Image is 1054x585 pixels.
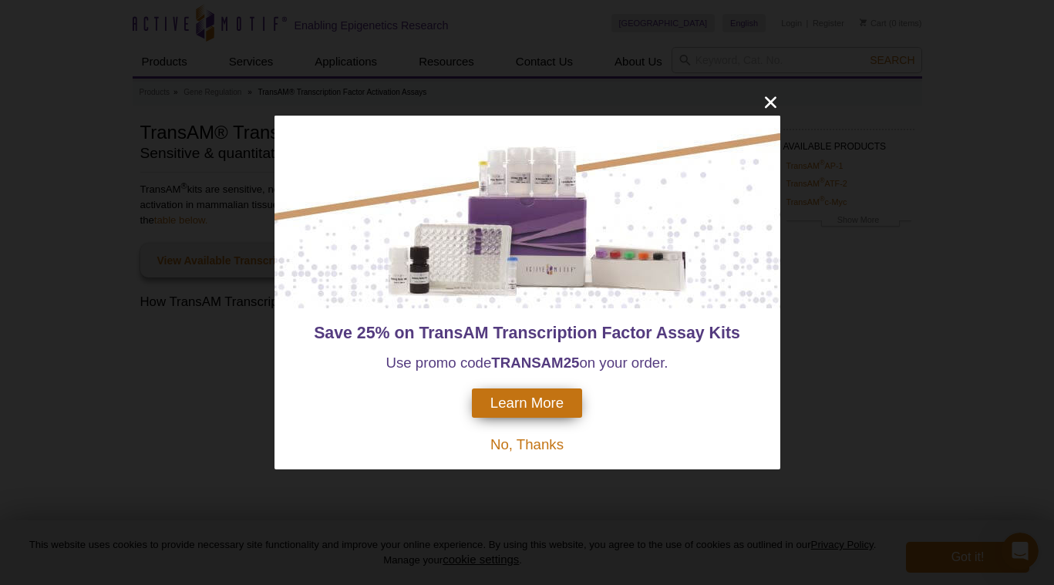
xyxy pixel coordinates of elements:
strong: TRANSAM [491,355,563,371]
span: Learn More [490,395,564,412]
span: Save 25% on TransAM Transcription Factor Assay Kits [314,324,740,342]
span: Use promo code on your order. [386,355,668,371]
strong: 25 [564,355,580,371]
button: close [761,92,780,112]
span: No, Thanks [490,436,564,452]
